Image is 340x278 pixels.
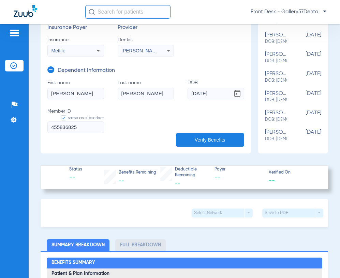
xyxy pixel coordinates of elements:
li: Full Breakdown [115,239,166,251]
span: Metlife [51,48,65,53]
label: same as subscriber [54,115,104,121]
span: DOB: [DEMOGRAPHIC_DATA] [265,97,287,103]
span: DOB: [DEMOGRAPHIC_DATA] [265,58,287,64]
li: Summary Breakdown [47,239,109,251]
h2: Benefits Summary [47,258,322,268]
input: DOBOpen calendar [188,88,244,99]
span: Verified On [269,170,317,176]
span: Deductible Remaining [175,167,208,179]
span: Insurance [47,36,104,43]
span: [DATE] [287,32,321,45]
span: -- [119,178,124,183]
div: [PERSON_NAME] [265,51,287,64]
span: DOB: [DEMOGRAPHIC_DATA] [265,136,287,142]
div: [PERSON_NAME] [265,129,287,142]
div: [PERSON_NAME] [265,32,287,45]
span: -- [215,173,263,182]
span: Dentist [118,36,174,43]
span: Payer [215,167,263,173]
input: Search for patients [85,5,171,19]
span: DOB: [DEMOGRAPHIC_DATA] [265,39,287,45]
label: Member ID [47,108,104,133]
span: [DATE] [287,71,321,83]
img: hamburger-icon [9,29,20,37]
h3: Dependent Information [58,67,115,74]
span: [DATE] [287,91,321,103]
div: [PERSON_NAME] [265,71,287,83]
span: -- [69,173,82,182]
iframe: Chat Widget [306,245,340,278]
label: Last name [118,79,174,99]
span: DOB: [DEMOGRAPHIC_DATA] [265,117,287,123]
span: Front Desk - Gallery57Dental [251,9,326,15]
input: Member IDsame as subscriber [47,121,104,133]
h3: Insurance Payer [47,24,104,31]
label: First name [47,79,104,99]
span: -- [269,177,275,184]
img: Zuub Logo [14,5,37,17]
span: [DATE] [287,51,321,64]
span: DOB: [DEMOGRAPHIC_DATA] [265,78,287,84]
div: [PERSON_NAME] [265,110,287,122]
span: [DATE] [287,129,321,142]
img: Search Icon [89,9,95,15]
div: [PERSON_NAME] [265,91,287,103]
button: Verify Benefits [176,133,244,147]
span: [PERSON_NAME] Dmd 1932659349 [121,48,200,53]
label: DOB [188,79,244,99]
span: Benefits Remaining [119,170,156,176]
h3: Provider [118,24,174,31]
span: Status [69,167,82,173]
button: Open calendar [231,87,244,100]
span: -- [175,181,180,186]
input: Last name [118,88,174,99]
span: [DATE] [287,110,321,122]
input: First name [47,88,104,99]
